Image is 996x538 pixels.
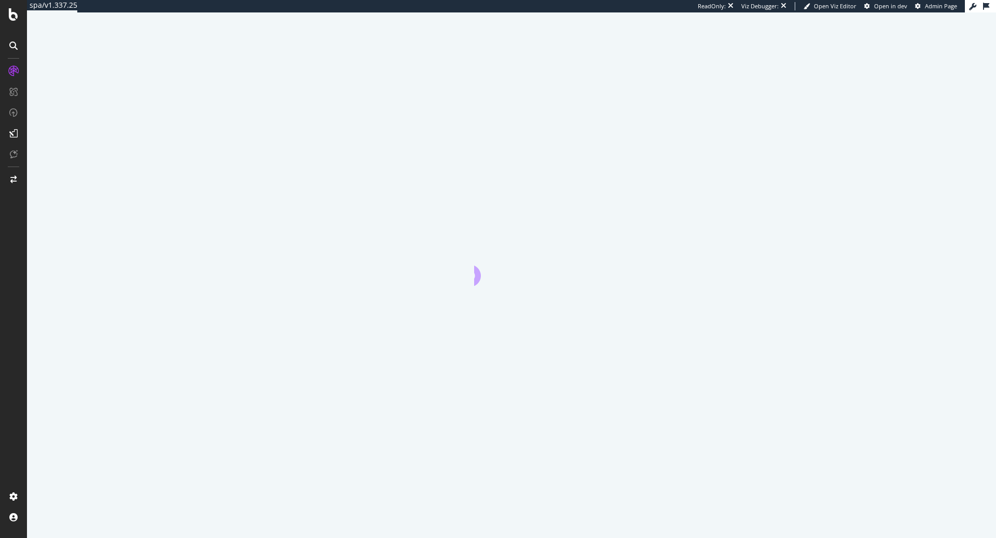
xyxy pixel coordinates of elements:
[925,2,957,10] span: Admin Page
[874,2,907,10] span: Open in dev
[804,2,856,10] a: Open Viz Editor
[915,2,957,10] a: Admin Page
[741,2,779,10] div: Viz Debugger:
[698,2,726,10] div: ReadOnly:
[814,2,856,10] span: Open Viz Editor
[864,2,907,10] a: Open in dev
[474,249,549,286] div: animation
